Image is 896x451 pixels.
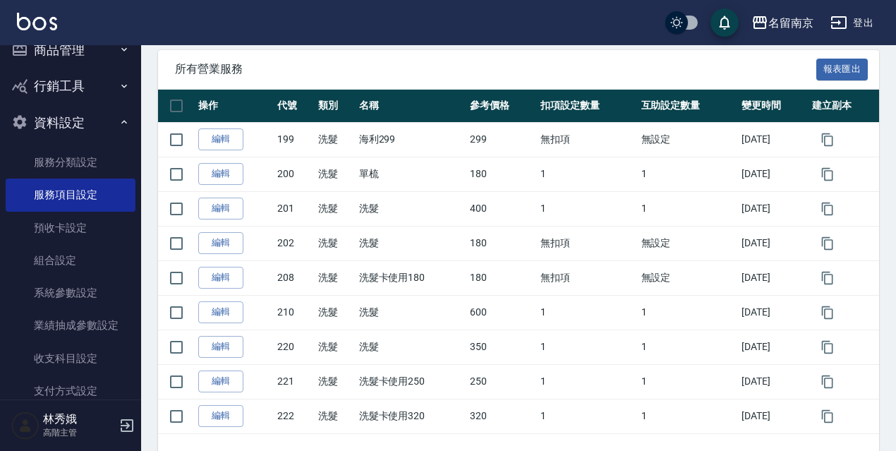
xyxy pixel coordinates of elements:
td: 220 [274,330,315,364]
a: 編輯 [198,336,243,358]
td: 洗髮 [315,260,356,295]
td: 1 [537,295,637,330]
td: 350 [466,330,537,364]
a: 服務分類設定 [6,146,135,179]
td: 1 [638,157,738,191]
td: 無設定 [638,260,738,295]
td: 208 [274,260,315,295]
td: 400 [466,191,537,226]
p: 高階主管 [43,426,115,439]
td: 202 [274,226,315,260]
a: 編輯 [198,198,243,220]
td: 600 [466,295,537,330]
td: [DATE] [738,364,809,399]
td: 無設定 [638,122,738,157]
td: 1 [638,330,738,364]
span: 所有營業服務 [175,62,816,76]
td: 1 [537,364,637,399]
td: 201 [274,191,315,226]
a: 編輯 [198,128,243,150]
td: 洗髮 [315,122,356,157]
td: 299 [466,122,537,157]
h5: 林秀娥 [43,412,115,426]
td: 1 [638,364,738,399]
a: 支付方式設定 [6,375,135,407]
button: 資料設定 [6,104,135,141]
td: 無扣項 [537,226,637,260]
td: 洗髮 [315,191,356,226]
td: [DATE] [738,122,809,157]
th: 操作 [195,90,274,123]
a: 組合設定 [6,244,135,277]
td: [DATE] [738,295,809,330]
a: 編輯 [198,267,243,289]
td: [DATE] [738,157,809,191]
a: 預收卡設定 [6,212,135,244]
td: 洗髮卡使用320 [356,399,466,433]
td: 洗髮 [315,330,356,364]
th: 代號 [274,90,315,123]
td: 洗髮卡使用180 [356,260,466,295]
a: 編輯 [198,232,243,254]
a: 編輯 [198,371,243,392]
td: 洗髮 [356,226,466,260]
td: 250 [466,364,537,399]
a: 編輯 [198,163,243,185]
td: 200 [274,157,315,191]
td: 洗髮 [315,399,356,433]
td: 洗髮 [315,157,356,191]
th: 類別 [315,90,356,123]
div: 名留南京 [768,14,813,32]
th: 參考價格 [466,90,537,123]
td: 180 [466,226,537,260]
td: 洗髮卡使用250 [356,364,466,399]
button: 名留南京 [746,8,819,37]
a: 服務項目設定 [6,179,135,211]
td: 221 [274,364,315,399]
td: [DATE] [738,330,809,364]
td: 210 [274,295,315,330]
td: 1 [638,191,738,226]
th: 變更時間 [738,90,809,123]
td: 1 [638,295,738,330]
button: 商品管理 [6,32,135,68]
button: save [710,8,739,37]
td: 洗髮 [356,191,466,226]
th: 名稱 [356,90,466,123]
td: 1 [537,399,637,433]
td: 無扣項 [537,122,637,157]
a: 收支科目設定 [6,342,135,375]
td: 洗髮 [315,226,356,260]
img: Logo [17,13,57,30]
a: 編輯 [198,301,243,323]
button: 登出 [825,10,879,36]
td: 無設定 [638,226,738,260]
td: 1 [537,191,637,226]
td: 180 [466,260,537,295]
a: 系統參數設定 [6,277,135,309]
td: 1 [638,399,738,433]
a: 報表匯出 [816,61,868,75]
td: 180 [466,157,537,191]
td: 洗髮 [356,330,466,364]
td: [DATE] [738,399,809,433]
button: 行銷工具 [6,68,135,104]
a: 編輯 [198,405,243,427]
td: 海利299 [356,122,466,157]
a: 業績抽成參數設定 [6,309,135,342]
td: 320 [466,399,537,433]
td: 1 [537,330,637,364]
td: 洗髮 [356,295,466,330]
td: 1 [537,157,637,191]
td: 199 [274,122,315,157]
th: 扣項設定數量 [537,90,637,123]
img: Person [11,411,40,440]
td: 222 [274,399,315,433]
td: [DATE] [738,226,809,260]
td: [DATE] [738,191,809,226]
td: 無扣項 [537,260,637,295]
button: 報表匯出 [816,59,868,80]
td: 單梳 [356,157,466,191]
th: 建立副本 [809,90,879,123]
th: 互助設定數量 [638,90,738,123]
